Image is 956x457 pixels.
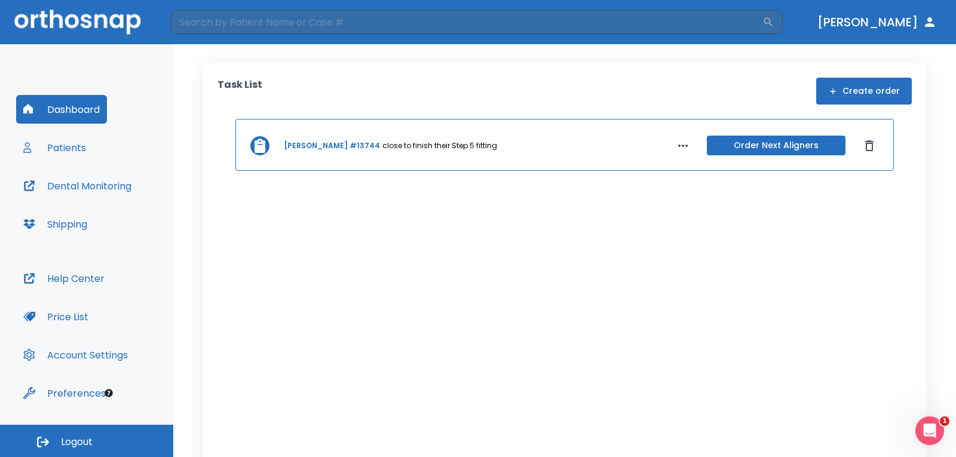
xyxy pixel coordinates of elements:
button: Preferences [16,379,113,407]
button: Shipping [16,210,94,238]
img: Orthosnap [14,10,141,34]
div: Tooltip anchor [103,388,114,398]
button: Help Center [16,264,112,293]
a: [PERSON_NAME] #13744 [284,140,380,151]
button: Price List [16,302,96,331]
p: close to finish their Step 5 fitting [382,140,497,151]
button: Create order [816,78,912,105]
button: Patients [16,133,93,162]
button: Dental Monitoring [16,171,139,200]
button: Account Settings [16,341,135,369]
input: Search by Patient Name or Case # [171,10,762,34]
p: Task List [217,78,262,105]
button: [PERSON_NAME] [813,11,942,33]
iframe: Intercom live chat [915,416,944,445]
button: Dismiss [860,136,879,155]
button: Dashboard [16,95,107,124]
span: Logout [61,435,93,449]
button: Order Next Aligners [707,136,845,155]
span: 1 [940,416,949,426]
